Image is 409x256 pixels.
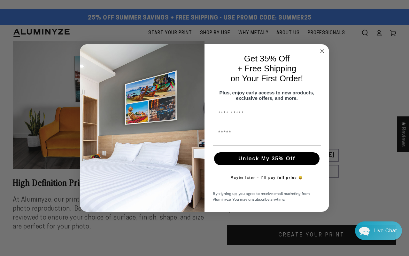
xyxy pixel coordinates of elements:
[374,221,397,240] div: Contact Us Directly
[237,64,296,73] span: + Free Shipping
[244,54,290,63] span: Get 35% Off
[318,47,326,55] button: Close dialog
[220,90,314,101] span: Plus, enjoy early access to new products, exclusive offers, and more.
[228,172,306,184] button: Maybe later – I’ll pay full price 😅
[213,191,310,202] span: By signing up, you agree to receive email marketing from Aluminyze. You may unsubscribe anytime.
[214,152,320,165] button: Unlock My 35% Off
[355,221,402,240] div: Chat widget toggle
[231,74,303,83] span: on Your First Order!
[80,44,204,212] img: 728e4f65-7e6c-44e2-b7d1-0292a396982f.jpeg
